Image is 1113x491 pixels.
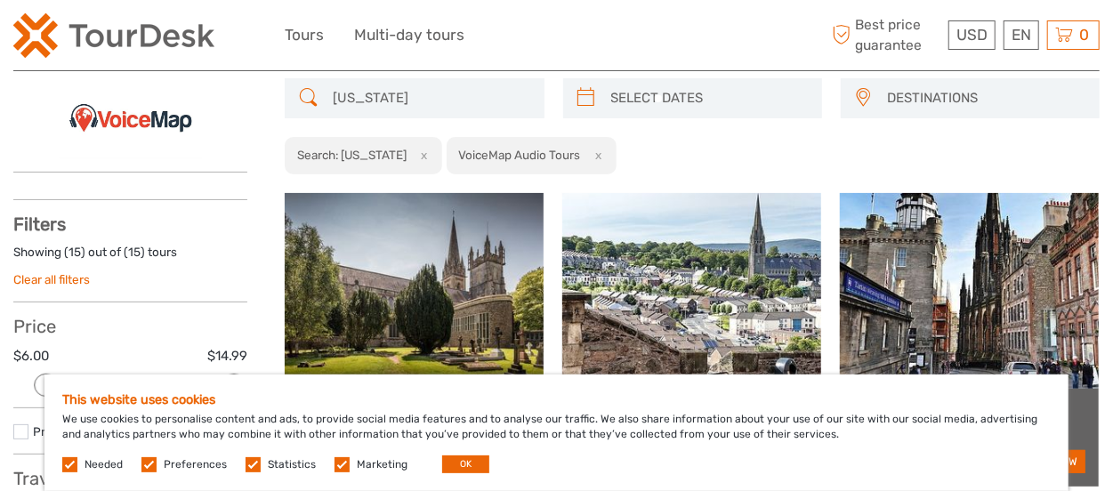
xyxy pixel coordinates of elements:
input: SELECT DATES [604,83,813,114]
a: Clear all filters [13,272,90,286]
h5: This website uses cookies [62,392,1051,407]
button: OK [442,455,489,473]
label: 15 [128,244,141,261]
label: 15 [69,244,81,261]
input: SEARCH [326,83,535,114]
label: $14.99 [207,347,247,366]
label: Needed [85,457,123,472]
div: We use cookies to personalise content and ads, to provide social media features and to analyse ou... [44,374,1069,491]
p: We're away right now. Please check back later! [25,31,201,45]
span: Best price guarantee [828,15,944,54]
span: 0 [1077,26,1092,44]
h3: Travel Method [13,468,247,489]
div: Showing ( ) out of ( ) tours [13,244,247,271]
span: USD [956,26,988,44]
a: Private tours [33,424,104,439]
strong: Filters [13,213,66,235]
label: $6.00 [13,347,49,366]
a: Tours [285,22,324,48]
button: Open LiveChat chat widget [205,28,226,49]
label: Marketing [357,457,407,472]
img: 2254-3441b4b5-4e5f-4d00-b396-31f1d84a6ebf_logo_small.png [13,13,214,58]
h3: Price [13,316,247,337]
label: Preferences [164,457,227,472]
h2: VoiceMap Audio Tours [459,148,581,162]
button: DESTINATIONS [880,84,1091,113]
img: 38222-1_logo_thumbnail.jpg [60,78,202,158]
button: x [584,146,608,165]
button: x [409,146,433,165]
a: Multi-day tours [354,22,464,48]
div: EN [1004,20,1039,50]
h2: Search: [US_STATE] [297,148,407,162]
label: Statistics [268,457,316,472]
